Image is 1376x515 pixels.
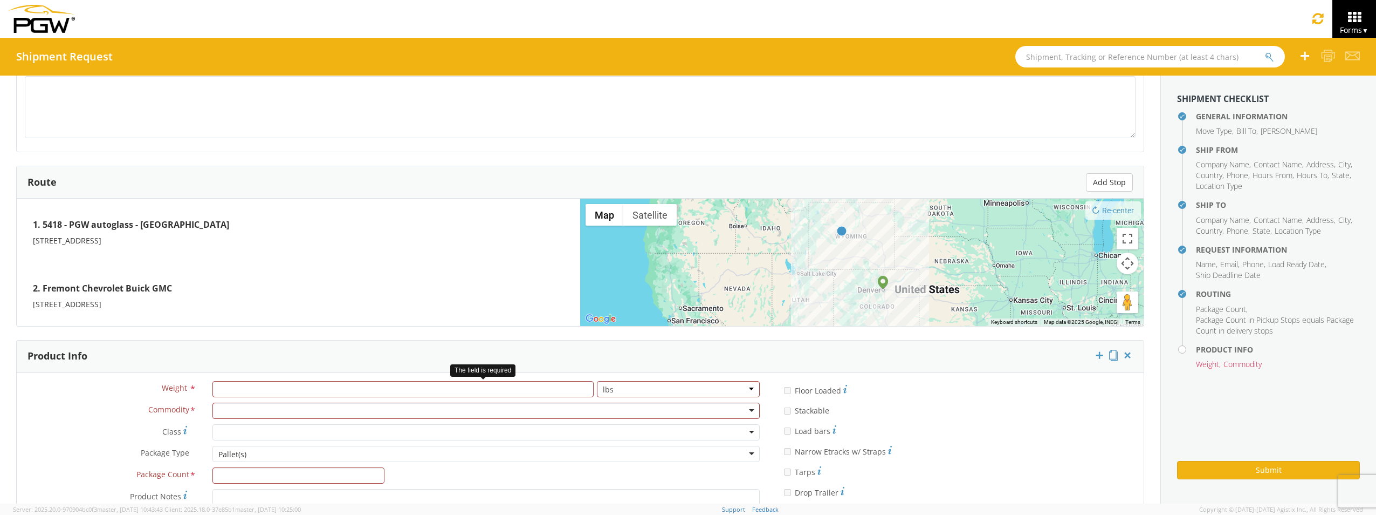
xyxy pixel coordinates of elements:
li: , [1254,159,1304,170]
button: Show satellite imagery [623,204,677,226]
a: Feedback [752,505,779,513]
li: , [1196,226,1224,236]
span: Phone [1227,226,1248,236]
a: Terms [1125,319,1140,325]
li: , [1196,159,1251,170]
span: [STREET_ADDRESS] [33,299,101,309]
button: Re-center [1085,201,1141,220]
span: Company Name [1196,159,1249,170]
li: , [1268,259,1326,270]
span: Name [1196,259,1216,269]
a: Open this area in Google Maps (opens a new window) [583,312,618,326]
label: Drop Trailer [784,485,844,498]
img: pgw-form-logo-1aaa8060b1cc70fad034.png [8,5,75,33]
button: Toggle fullscreen view [1117,228,1138,249]
span: Move Type [1196,126,1232,136]
div: The field is required [450,364,515,377]
span: Product Notes [130,491,181,502]
h4: Routing [1196,290,1360,298]
span: Contact Name [1254,215,1302,225]
h4: 1. 5418 - PGW autoglass - [GEOGRAPHIC_DATA] [33,215,564,235]
span: Forms [1340,25,1368,35]
span: [PERSON_NAME] [1261,126,1317,136]
li: , [1306,215,1336,226]
span: Class [162,426,181,437]
span: State [1332,170,1350,180]
span: Ship Deadline Date [1196,270,1261,280]
span: Company Name [1196,215,1249,225]
h4: Request Information [1196,246,1360,254]
li: , [1338,215,1352,226]
span: Load Ready Date [1268,259,1325,269]
span: Phone [1227,170,1248,180]
span: Package Type [141,448,189,460]
span: Hours From [1253,170,1292,180]
input: Tarps [784,469,791,476]
h4: Ship To [1196,201,1360,209]
span: master, [DATE] 10:43:43 [97,505,163,513]
span: Commodity [1223,359,1262,369]
span: Country [1196,170,1222,180]
li: , [1338,159,1352,170]
div: Pallet(s) [218,449,246,460]
li: , [1254,215,1304,226]
input: Stackable [784,408,791,415]
button: Drag Pegman onto the map to open Street View [1117,292,1138,313]
span: Address [1306,159,1334,170]
label: Load bars [784,424,836,437]
h4: 2. Fremont Chevrolet Buick GMC [33,279,564,299]
li: , [1297,170,1329,181]
li: , [1196,170,1224,181]
span: State [1253,226,1270,236]
input: Drop Trailer [784,489,791,496]
li: , [1236,126,1258,137]
span: Email [1220,259,1238,269]
li: , [1306,159,1336,170]
span: [STREET_ADDRESS] [33,235,101,246]
label: Stackable [784,404,831,416]
h3: Product Info [27,351,87,362]
label: Tarps [784,465,821,478]
span: Location Type [1196,181,1242,191]
span: Map data ©2025 Google, INEGI [1044,319,1119,325]
span: Country [1196,226,1222,236]
span: Server: 2025.20.0-970904bc0f3 [13,505,163,513]
h3: Route [27,177,57,188]
input: Floor Loaded [784,387,791,394]
li: , [1253,226,1272,236]
input: Load bars [784,428,791,435]
span: Location Type [1275,226,1321,236]
span: master, [DATE] 10:25:00 [235,505,301,513]
li: , [1253,170,1294,181]
span: Weight [162,383,187,393]
label: Floor Loaded [784,383,847,396]
li: , [1332,170,1351,181]
span: Commodity [148,404,189,417]
button: Map camera controls [1117,253,1138,274]
span: Package Count in Pickup Stops equals Package Count in delivery stops [1196,315,1354,336]
li: , [1227,170,1250,181]
span: ▼ [1362,26,1368,35]
button: Submit [1177,461,1360,479]
li: , [1196,359,1221,370]
li: , [1242,259,1265,270]
span: Weight [1196,359,1219,369]
li: , [1196,259,1217,270]
input: Narrow Etracks w/ Straps [784,448,791,455]
span: Hours To [1297,170,1327,180]
h4: Ship From [1196,146,1360,154]
span: City [1338,215,1351,225]
span: Bill To [1236,126,1256,136]
button: Keyboard shortcuts [991,319,1037,326]
label: Narrow Etracks w/ Straps [784,444,892,457]
span: Phone [1242,259,1264,269]
span: Copyright © [DATE]-[DATE] Agistix Inc., All Rights Reserved [1199,505,1363,514]
button: Add Stop [1086,173,1133,192]
span: Contact Name [1254,159,1302,170]
li: , [1196,126,1234,137]
h4: Shipment Request [16,51,113,63]
a: Support [722,505,745,513]
img: Google [583,312,618,326]
span: Package Count [1196,304,1246,314]
strong: Shipment Checklist [1177,93,1269,105]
